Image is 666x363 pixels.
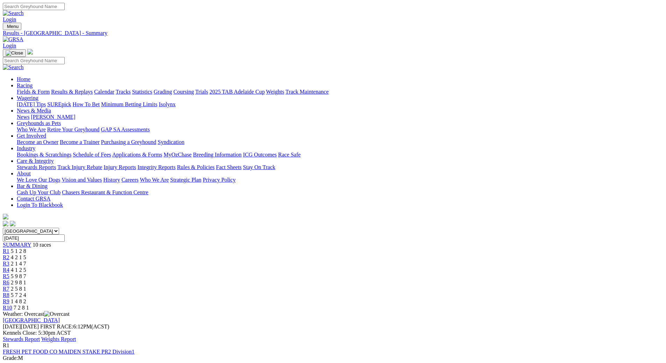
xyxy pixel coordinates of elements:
img: twitter.svg [10,221,15,226]
a: Stewards Reports [17,164,56,170]
span: [DATE] [3,324,21,329]
a: Fields & Form [17,89,50,95]
a: 2025 TAB Adelaide Cup [209,89,265,95]
a: Calendar [94,89,114,95]
a: Purchasing a Greyhound [101,139,156,145]
span: Grade: [3,355,18,361]
a: Injury Reports [103,164,136,170]
a: ICG Outcomes [243,152,277,158]
a: Trials [195,89,208,95]
a: Statistics [132,89,152,95]
a: R4 [3,267,9,273]
span: 6:12PM(ACST) [40,324,109,329]
a: Stewards Report [3,336,40,342]
a: Wagering [17,95,38,101]
div: Kennels Close: 5:30pm ACST [3,330,663,336]
a: Care & Integrity [17,158,54,164]
img: Search [3,64,24,71]
div: M [3,355,663,361]
a: SUMMARY [3,242,31,248]
a: Schedule of Fees [73,152,111,158]
div: Bar & Dining [17,189,663,196]
a: R5 [3,273,9,279]
a: Track Injury Rebate [57,164,102,170]
input: Search [3,57,65,64]
button: Toggle navigation [3,23,21,30]
a: Racing [17,82,33,88]
a: Become a Trainer [60,139,100,145]
a: Industry [17,145,35,151]
a: Chasers Restaurant & Function Centre [62,189,148,195]
a: Results & Replays [51,89,93,95]
a: FRESH PET FOOD CO MAIDEN STAKE PR2 Division1 [3,349,135,355]
span: 5 9 8 7 [11,273,26,279]
a: We Love Our Dogs [17,177,60,183]
a: Coursing [173,89,194,95]
a: R6 [3,279,9,285]
a: How To Bet [73,101,100,107]
span: R1 [3,342,9,348]
span: 5 1 2 8 [11,248,26,254]
div: Greyhounds as Pets [17,126,663,133]
a: Login [3,43,16,49]
img: GRSA [3,36,23,43]
a: Privacy Policy [203,177,236,183]
span: 2 5 8 1 [11,286,26,292]
img: logo-grsa-white.png [27,49,33,55]
a: Race Safe [278,152,300,158]
img: facebook.svg [3,221,8,226]
span: 10 races [33,242,51,248]
div: Results - [GEOGRAPHIC_DATA] - Summary [3,30,663,36]
a: Bar & Dining [17,183,48,189]
a: Grading [154,89,172,95]
a: About [17,170,31,176]
input: Search [3,3,65,10]
span: 2 9 8 1 [11,279,26,285]
a: Retire Your Greyhound [47,126,100,132]
a: Breeding Information [193,152,242,158]
a: R9 [3,298,9,304]
a: R1 [3,248,9,254]
a: Integrity Reports [137,164,176,170]
a: Bookings & Scratchings [17,152,71,158]
a: MyOzChase [164,152,192,158]
a: News [17,114,29,120]
a: Applications & Forms [112,152,162,158]
img: Search [3,10,24,16]
a: Syndication [158,139,184,145]
a: R10 [3,305,12,311]
a: Rules & Policies [177,164,215,170]
div: Wagering [17,101,663,108]
a: Strategic Plan [170,177,201,183]
a: Weights [266,89,284,95]
a: History [103,177,120,183]
a: Fact Sheets [216,164,242,170]
div: About [17,177,663,183]
a: R7 [3,286,9,292]
button: Toggle navigation [3,49,26,57]
img: logo-grsa-white.png [3,214,8,219]
div: News & Media [17,114,663,120]
a: Home [17,76,30,82]
span: FIRST RACE: [40,324,73,329]
a: Who We Are [140,177,169,183]
a: Minimum Betting Limits [101,101,157,107]
a: Vision and Values [62,177,102,183]
span: [DATE] [3,324,39,329]
a: Get Involved [17,133,46,139]
a: R8 [3,292,9,298]
span: Menu [7,24,19,29]
div: Get Involved [17,139,663,145]
a: Stay On Track [243,164,275,170]
span: 4 1 2 5 [11,267,26,273]
a: R2 [3,254,9,260]
a: Tracks [116,89,131,95]
a: Greyhounds as Pets [17,120,61,126]
span: Weather: Overcast [3,311,70,317]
